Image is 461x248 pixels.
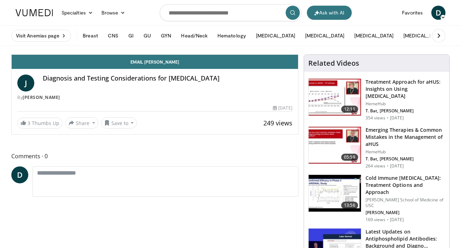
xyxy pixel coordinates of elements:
h3: Emerging Therapies & Common Mistakes in the Management of aHUS [366,126,445,148]
div: · [387,163,389,169]
p: HemeHub [366,149,445,155]
p: 169 views [366,217,385,223]
input: Search topics, interventions [160,4,301,21]
a: 05:59 Emerging Therapies & Common Mistakes in the Management of aHUS HemeHub T. Bat, [PERSON_NAME... [308,126,445,169]
img: e80c1d16-149f-4a15-9f25-b1098ed20575.150x105_q85_crop-smart_upscale.jpg [309,79,361,116]
div: · [387,217,389,223]
img: 65602305-2e31-42db-b5ad-a7ddf4474ec5.150x105_q85_crop-smart_upscale.jpg [309,175,361,212]
button: Breast [78,29,102,43]
button: Save to [101,117,137,129]
button: [MEDICAL_DATA] [252,29,299,43]
button: Hematology [213,29,250,43]
button: Share [65,117,98,129]
a: [PERSON_NAME] [23,94,60,100]
button: Head/Neck [177,29,212,43]
img: a5aea2d0-b590-400d-8996-f1d6f613cec6.150x105_q85_crop-smart_upscale.jpg [309,127,361,164]
p: [DATE] [390,163,404,169]
a: 12:11 Treatment Approach for aHUS: Insights on Using [MEDICAL_DATA] HemeHub T. Bat, [PERSON_NAME]... [308,78,445,121]
span: 12:11 [341,106,358,113]
div: [DATE] [273,105,292,111]
span: 3 [28,120,30,126]
a: J [17,75,34,91]
p: T. Bat, [PERSON_NAME] [366,156,445,162]
h4: Diagnosis and Testing Considerations for [MEDICAL_DATA] [43,75,292,82]
p: HemeHub [366,101,445,107]
span: 13:56 [341,202,358,209]
p: 264 views [366,163,385,169]
span: 249 views [263,119,292,127]
span: Comments 0 [11,152,298,161]
div: By [17,94,292,101]
div: · [387,115,389,121]
button: CNS [104,29,123,43]
a: Email [PERSON_NAME] [12,55,298,69]
a: 13:56 Cold Immune [MEDICAL_DATA]: Treatment Options and Approach [PERSON_NAME] School of Medicine... [308,175,445,223]
h3: Treatment Approach for aHUS: Insights on Using [MEDICAL_DATA] [366,78,445,100]
p: [PERSON_NAME] [366,210,445,215]
a: Specialties [57,6,97,20]
button: [MEDICAL_DATA] [350,29,398,43]
button: GU [139,29,155,43]
img: VuMedi Logo [16,9,53,16]
a: Favorites [398,6,427,20]
a: D [431,6,445,20]
button: GYN [157,29,175,43]
h4: Related Videos [308,59,359,67]
button: GI [124,29,138,43]
a: 3 Thumbs Up [17,118,63,129]
button: Ask with AI [307,6,352,20]
p: [DATE] [390,115,404,121]
p: [DATE] [390,217,404,223]
a: D [11,166,28,183]
button: [MEDICAL_DATA] [301,29,349,43]
p: [PERSON_NAME] School of Medicine of USC [366,197,445,208]
a: Visit Anemias page [11,30,71,42]
p: 354 views [366,115,385,121]
button: [MEDICAL_DATA] [399,29,447,43]
h3: Cold Immune [MEDICAL_DATA]: Treatment Options and Approach [366,175,445,196]
a: Browse [97,6,130,20]
span: 05:59 [341,154,358,161]
p: T. Bat, [PERSON_NAME] [366,108,445,114]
